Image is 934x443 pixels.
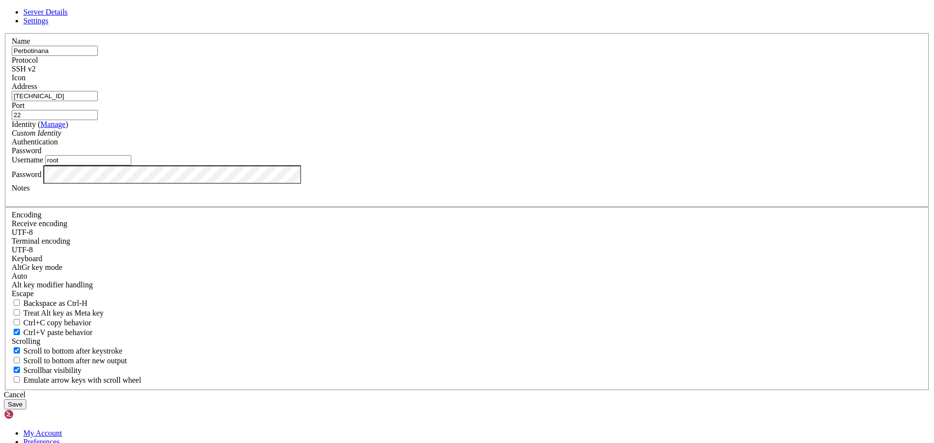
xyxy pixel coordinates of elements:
label: The default terminal encoding. ISO-2022 enables character map translations (like graphics maps). ... [12,237,70,245]
span: UTF-8 [12,228,33,236]
span: Backspace as Ctrl-H [23,299,88,307]
span: Ctrl+C copy behavior [23,319,91,327]
label: Keyboard [12,254,42,263]
span: Password [12,146,41,155]
input: Scroll to bottom after keystroke [14,347,20,354]
label: Scroll to bottom after new output. [12,356,127,365]
label: Authentication [12,138,58,146]
input: Server Name [12,46,98,56]
input: Scroll to bottom after new output [14,357,20,363]
span: UTF-8 [12,246,33,254]
input: Backspace as Ctrl-H [14,300,20,306]
label: Icon [12,73,25,82]
span: Escape [12,289,34,298]
span: Scroll to bottom after keystroke [23,347,123,355]
label: Whether to scroll to the bottom on any keystroke. [12,347,123,355]
label: Address [12,82,37,90]
input: Emulate arrow keys with scroll wheel [14,376,20,383]
a: Manage [40,120,66,128]
div: UTF-8 [12,246,922,254]
label: Set the expected encoding for data received from the host. If the encodings do not match, visual ... [12,263,62,271]
input: Scrollbar visibility [14,367,20,373]
label: If true, the backspace should send BS ('\x08', aka ^H). Otherwise the backspace key should send '... [12,299,88,307]
span: SSH v2 [12,65,36,73]
span: Scroll to bottom after new output [23,356,127,365]
span: Auto [12,272,27,280]
label: Encoding [12,211,41,219]
label: Notes [12,184,30,192]
label: The vertical scrollbar mode. [12,366,82,374]
label: Protocol [12,56,38,64]
div: Cancel [4,390,930,399]
label: Ctrl-C copies if true, send ^C to host if false. Ctrl-Shift-C sends ^C to host if true, copies if... [12,319,91,327]
input: Host Name or IP [12,91,98,101]
span: Ctrl+V paste behavior [23,328,92,337]
a: Server Details [23,8,68,16]
div: Password [12,146,922,155]
label: Set the expected encoding for data received from the host. If the encodings do not match, visual ... [12,219,67,228]
img: Shellngn [4,409,60,419]
label: Scrolling [12,337,40,345]
label: Username [12,156,43,164]
label: When using the alternative screen buffer, and DECCKM (Application Cursor Keys) is active, mouse w... [12,376,141,384]
div: Custom Identity [12,129,922,138]
label: Ctrl+V pastes if true, sends ^V to host if false. Ctrl+Shift+V sends ^V to host if true, pastes i... [12,328,92,337]
div: UTF-8 [12,228,922,237]
div: Auto [12,272,922,281]
div: SSH v2 [12,65,922,73]
span: Scrollbar visibility [23,366,82,374]
label: Name [12,37,30,45]
input: Port Number [12,110,98,120]
label: Controls how the Alt key is handled. Escape: Send an ESC prefix. 8-Bit: Add 128 to the typed char... [12,281,93,289]
input: Login Username [45,155,131,165]
span: ( ) [38,120,68,128]
input: Ctrl+V paste behavior [14,329,20,335]
label: Whether the Alt key acts as a Meta key or as a distinct Alt key. [12,309,104,317]
div: Escape [12,289,922,298]
i: Custom Identity [12,129,61,137]
label: Password [12,170,41,178]
span: Treat Alt key as Meta key [23,309,104,317]
input: Treat Alt key as Meta key [14,309,20,316]
a: Settings [23,17,49,25]
span: Emulate arrow keys with scroll wheel [23,376,141,384]
label: Identity [12,120,68,128]
label: Port [12,101,25,109]
input: Ctrl+C copy behavior [14,319,20,325]
a: My Account [23,429,62,437]
button: Save [4,399,26,409]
